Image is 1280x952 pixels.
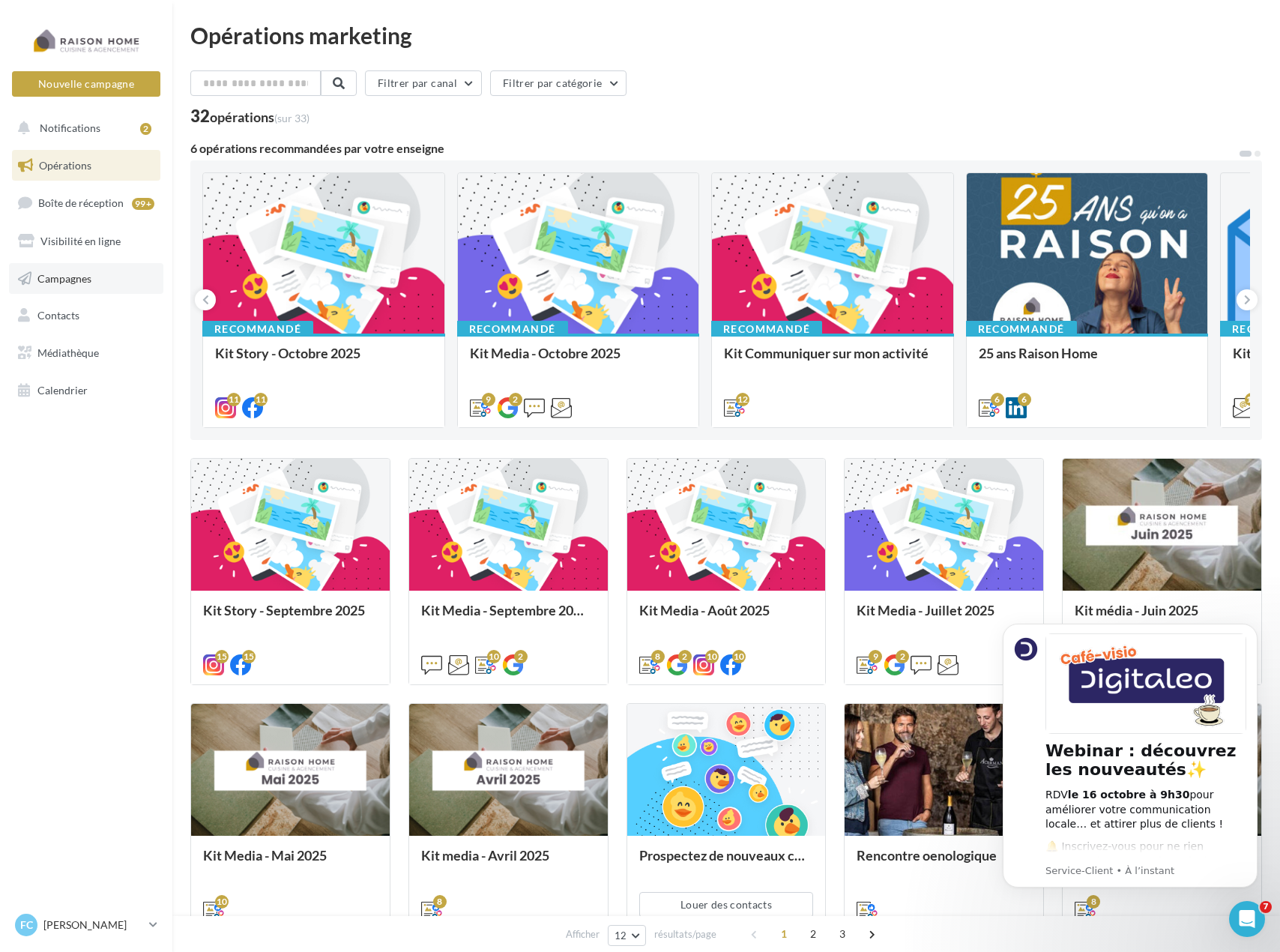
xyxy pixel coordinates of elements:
div: Kit Media - Septembre 2025 [421,603,596,633]
span: (sur 33) [274,112,310,124]
div: Recommandé [202,321,313,337]
a: Visibilité en ligne [9,226,163,257]
div: 8 [651,650,665,663]
a: Contacts [9,300,163,331]
div: 10 [487,650,501,663]
div: 9 [869,650,882,663]
div: 11 [227,393,241,406]
button: Filtrer par canal [365,70,482,96]
span: résultats/page [654,927,716,942]
div: Kit Communiquer sur mon activité [724,346,941,376]
div: 2 [514,650,528,663]
span: Campagnes [37,271,91,284]
div: Rencontre oenologique [857,848,1031,878]
a: Opérations [9,150,163,181]
div: 9 [482,393,495,406]
div: 99+ [132,198,154,210]
div: 12 [736,393,749,406]
span: Opérations [39,159,91,172]
div: 2 [509,393,522,406]
span: Afficher [566,927,600,942]
div: 8 [433,895,447,909]
span: 12 [615,930,627,942]
div: 6 [991,393,1004,406]
div: Kit Story - Octobre 2025 [215,346,432,376]
button: 12 [608,925,646,946]
div: 2 [678,650,692,663]
div: 15 [242,650,256,663]
div: 2 [896,650,909,663]
button: Notifications 2 [9,112,157,144]
span: 2 [801,922,825,946]
div: Kit Media - Mai 2025 [203,848,378,878]
div: Recommandé [966,321,1077,337]
button: Louer des contacts [639,892,814,918]
button: Filtrer par catégorie [490,70,627,96]
div: 2 [140,123,151,135]
div: Recommandé [711,321,822,337]
a: Campagnes [9,263,163,295]
a: Calendrier [9,375,163,406]
div: Kit Story - Septembre 2025 [203,603,378,633]
div: 15 [215,650,229,663]
div: Kit media - Avril 2025 [421,848,596,878]
div: 25 ans Raison Home [979,346,1196,376]
iframe: Intercom notifications message [980,605,1280,945]
a: Médiathèque [9,337,163,369]
div: 10 [215,895,229,909]
span: Boîte de réception [38,196,124,209]
a: Boîte de réception99+ [9,187,163,219]
div: 32 [190,108,310,124]
span: FC [20,918,33,933]
div: Kit Media - Octobre 2025 [470,346,687,376]
p: [PERSON_NAME] [43,918,143,933]
div: 10 [732,650,746,663]
span: 3 [830,922,854,946]
div: Kit Media - Août 2025 [639,603,814,633]
button: Nouvelle campagne [12,71,160,97]
span: 1 [772,922,796,946]
div: Recommandé [457,321,568,337]
div: 6 [1018,393,1031,406]
a: FC [PERSON_NAME] [12,911,160,939]
span: Calendrier [37,384,88,397]
div: opérations [210,110,310,124]
span: Médiathèque [37,346,99,359]
span: Notifications [40,121,100,134]
div: Kit Media - Juillet 2025 [857,603,1031,633]
span: Contacts [37,309,79,322]
div: 10 [705,650,719,663]
span: 7 [1260,901,1272,913]
span: Visibilité en ligne [40,235,121,247]
div: 12 [1245,393,1258,406]
div: Opérations marketing [190,24,1262,46]
div: 11 [254,393,268,406]
div: Prospectez de nouveaux contacts [639,848,814,878]
div: Kit média - Juin 2025 [1075,603,1249,633]
div: 6 opérations recommandées par votre enseigne [190,142,1238,154]
iframe: Intercom live chat [1229,901,1265,937]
